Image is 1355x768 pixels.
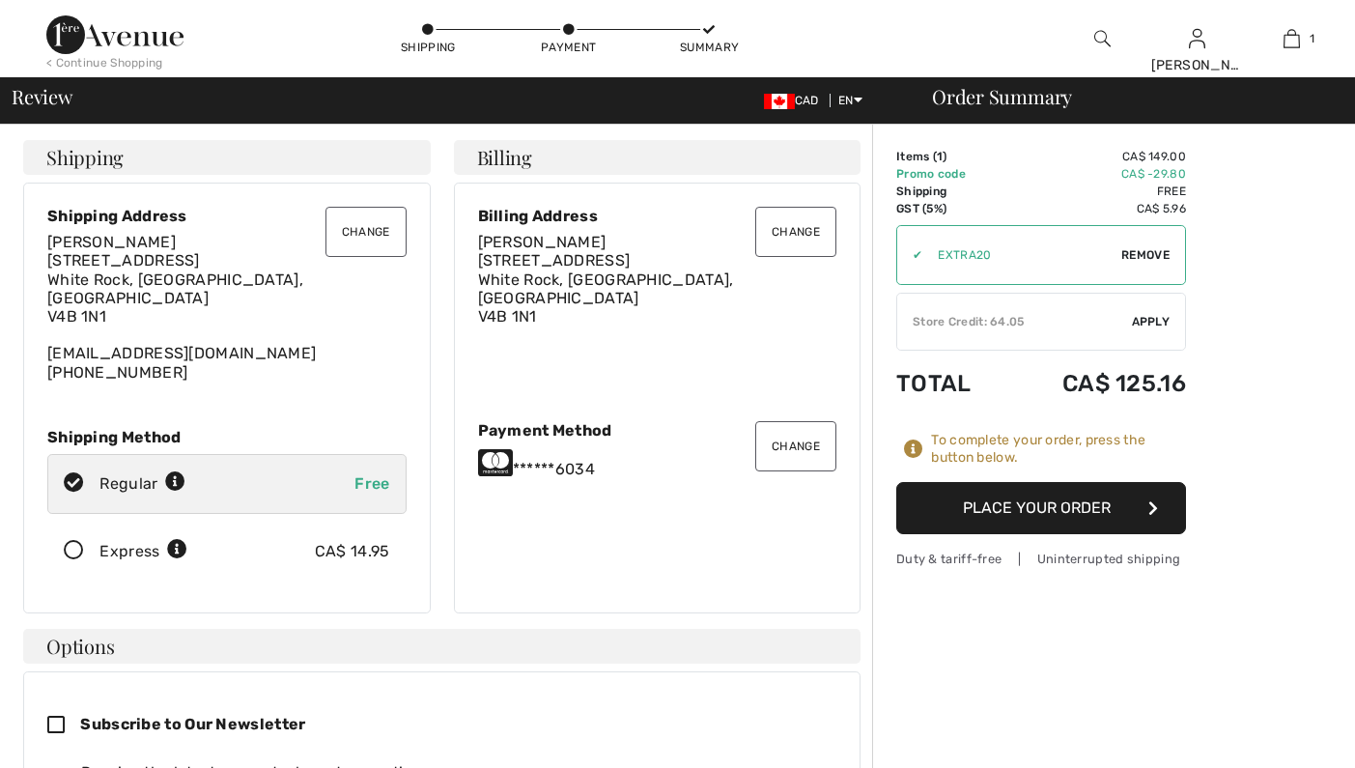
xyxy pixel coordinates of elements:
[399,39,457,56] div: Shipping
[909,87,1343,106] div: Order Summary
[680,39,738,56] div: Summary
[755,421,836,471] button: Change
[99,540,187,563] div: Express
[896,351,1005,416] td: Total
[896,200,1005,217] td: GST (5%)
[896,148,1005,165] td: Items ( )
[755,207,836,257] button: Change
[478,421,837,440] div: Payment Method
[1132,313,1171,330] span: Apply
[1005,200,1186,217] td: CA$ 5.96
[1246,27,1339,50] a: 1
[315,540,390,563] div: CA$ 14.95
[1189,29,1205,47] a: Sign In
[325,207,407,257] button: Change
[897,313,1132,330] div: Store Credit: 64.05
[931,432,1186,467] div: To complete your order, press the button below.
[896,482,1186,534] button: Place Your Order
[1189,27,1205,50] img: My Info
[46,54,163,71] div: < Continue Shopping
[47,251,303,326] span: [STREET_ADDRESS] White Rock, [GEOGRAPHIC_DATA], [GEOGRAPHIC_DATA] V4B 1N1
[47,233,407,382] div: [EMAIL_ADDRESS][DOMAIN_NAME] [PHONE_NUMBER]
[1005,148,1186,165] td: CA$ 149.00
[47,233,176,251] span: [PERSON_NAME]
[478,233,607,251] span: [PERSON_NAME]
[1005,183,1186,200] td: Free
[1094,27,1111,50] img: search the website
[477,148,532,167] span: Billing
[12,87,72,106] span: Review
[47,428,407,446] div: Shipping Method
[354,474,389,493] span: Free
[47,207,407,225] div: Shipping Address
[1005,165,1186,183] td: CA$ -29.80
[1151,55,1244,75] div: [PERSON_NAME]
[896,550,1186,568] div: Duty & tariff-free | Uninterrupted shipping
[46,148,124,167] span: Shipping
[896,183,1005,200] td: Shipping
[764,94,795,109] img: Canadian Dollar
[838,94,862,107] span: EN
[937,150,943,163] span: 1
[1284,27,1300,50] img: My Bag
[764,94,827,107] span: CAD
[46,15,183,54] img: 1ère Avenue
[1005,351,1186,416] td: CA$ 125.16
[922,226,1121,284] input: Promo code
[80,715,305,733] span: Subscribe to Our Newsletter
[540,39,598,56] div: Payment
[1121,246,1170,264] span: Remove
[478,251,734,326] span: [STREET_ADDRESS] White Rock, [GEOGRAPHIC_DATA], [GEOGRAPHIC_DATA] V4B 1N1
[99,472,185,496] div: Regular
[897,246,922,264] div: ✔
[478,207,837,225] div: Billing Address
[896,165,1005,183] td: Promo code
[1310,30,1314,47] span: 1
[23,629,861,664] h4: Options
